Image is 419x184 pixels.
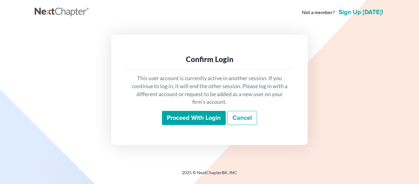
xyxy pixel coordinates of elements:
[131,74,288,106] p: This user account is currently active in another session. If you continue to log in, it will end ...
[162,111,226,125] input: Proceed with login
[227,111,257,125] a: Cancel
[131,54,288,64] div: Confirm Login
[337,9,384,15] a: Sign up [DATE]!
[35,170,384,181] div: 2025 © NextChapterBK, INC
[302,9,335,16] strong: Not a member?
